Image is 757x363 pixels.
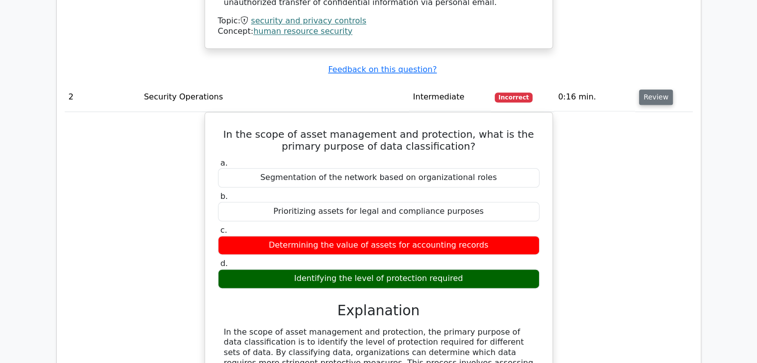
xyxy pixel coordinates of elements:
[140,83,409,111] td: Security Operations
[328,65,436,74] a: Feedback on this question?
[224,302,534,319] h3: Explanation
[220,158,228,168] span: a.
[218,16,540,26] div: Topic:
[218,26,540,37] div: Concept:
[217,128,541,152] h5: In the scope of asset management and protection, what is the primary purpose of data classification?
[218,202,540,221] div: Prioritizing assets for legal and compliance purposes
[251,16,366,25] a: security and privacy controls
[220,225,227,235] span: c.
[218,236,540,255] div: Determining the value of assets for accounting records
[495,92,533,102] span: Incorrect
[65,83,140,111] td: 2
[409,83,491,111] td: Intermediate
[218,168,540,187] div: Segmentation of the network based on organizational roles
[218,269,540,288] div: Identifying the level of protection required
[554,83,635,111] td: 0:16 min.
[639,90,673,105] button: Review
[220,259,228,268] span: d.
[220,191,228,201] span: b.
[253,26,352,36] a: human resource security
